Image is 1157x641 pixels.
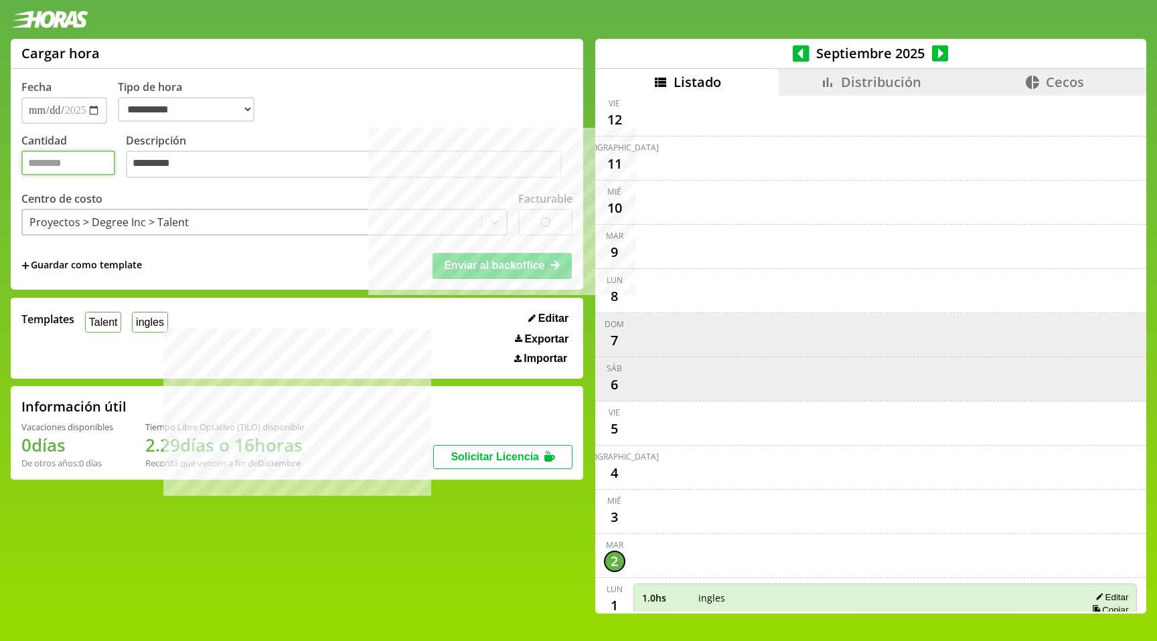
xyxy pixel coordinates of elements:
[604,242,625,263] div: 9
[570,451,659,462] div: [DEMOGRAPHIC_DATA]
[606,539,623,551] div: mar
[21,151,115,175] input: Cantidad
[21,191,102,206] label: Centro de costo
[21,80,52,94] label: Fecha
[145,433,304,457] h1: 2.29 días o 16 horas
[145,457,304,469] div: Recordá que vencen a fin de
[609,407,620,418] div: vie
[604,418,625,440] div: 5
[604,153,625,175] div: 11
[604,197,625,219] div: 10
[518,191,572,206] label: Facturable
[145,421,304,433] div: Tiempo Libre Optativo (TiLO) disponible
[132,312,167,333] button: ingles
[1046,73,1084,91] span: Cecos
[451,451,539,462] span: Solicitar Licencia
[809,44,932,62] span: Septiembre 2025
[1091,591,1128,603] button: Editar
[29,215,189,230] div: Proyectos > Degree Inc > Talent
[604,330,625,351] div: 7
[609,98,620,109] div: vie
[606,230,623,242] div: mar
[595,96,1146,612] div: scrollable content
[444,260,544,271] span: Enviar al backoffice
[570,142,659,153] div: [DEMOGRAPHIC_DATA]
[604,462,625,484] div: 4
[21,433,113,457] h1: 0 días
[21,44,100,62] h1: Cargar hora
[604,595,625,616] div: 1
[21,312,74,327] span: Templates
[604,374,625,395] div: 6
[21,258,142,273] span: +Guardar como template
[126,133,572,182] label: Descripción
[604,109,625,130] div: 12
[21,258,29,273] span: +
[1088,604,1128,616] button: Copiar
[604,551,625,572] div: 2
[674,73,721,91] span: Listado
[21,133,126,182] label: Cantidad
[21,457,113,469] div: De otros años: 0 días
[642,591,689,604] span: 1.0 hs
[433,445,572,469] button: Solicitar Licencia
[524,333,568,345] span: Exportar
[524,353,567,365] span: Importar
[11,11,88,28] img: logotipo
[607,495,621,507] div: mié
[85,312,121,333] button: Talent
[524,312,572,325] button: Editar
[605,318,624,330] div: dom
[698,591,1059,604] span: ingles
[607,186,621,197] div: mié
[841,73,921,91] span: Distribución
[21,397,127,416] h2: Información útil
[126,151,562,179] textarea: Descripción
[511,333,572,346] button: Exportar
[538,312,568,325] span: Editar
[118,80,265,124] label: Tipo de hora
[607,363,622,374] div: sáb
[258,457,301,469] b: Diciembre
[607,583,623,595] div: lun
[433,253,572,278] button: Enviar al backoffice
[118,97,254,122] select: Tipo de hora
[607,274,623,286] div: lun
[21,421,113,433] div: Vacaciones disponibles
[604,507,625,528] div: 3
[604,286,625,307] div: 8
